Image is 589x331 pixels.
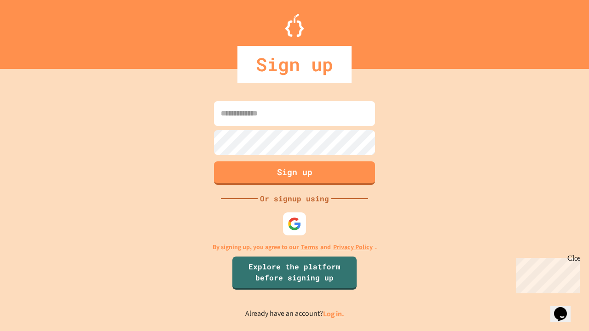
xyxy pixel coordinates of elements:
[258,193,331,204] div: Or signup using
[245,308,344,320] p: Already have an account?
[513,254,580,293] iframe: chat widget
[323,309,344,319] a: Log in.
[232,257,357,290] a: Explore the platform before signing up
[214,161,375,185] button: Sign up
[213,242,377,252] p: By signing up, you agree to our and .
[288,217,301,231] img: google-icon.svg
[301,242,318,252] a: Terms
[333,242,373,252] a: Privacy Policy
[237,46,352,83] div: Sign up
[550,294,580,322] iframe: chat widget
[285,14,304,37] img: Logo.svg
[4,4,64,58] div: Chat with us now!Close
